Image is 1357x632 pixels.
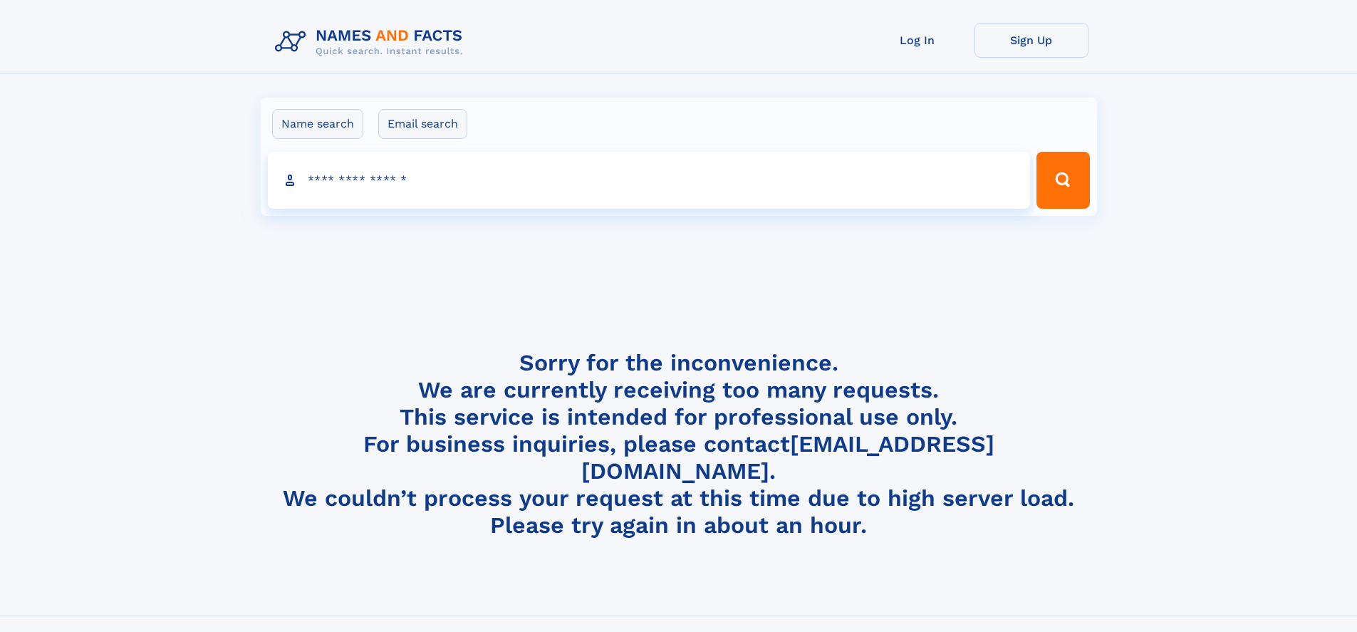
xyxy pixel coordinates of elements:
[1036,152,1089,209] button: Search Button
[974,23,1088,58] a: Sign Up
[378,109,467,139] label: Email search
[272,109,363,139] label: Name search
[268,152,1031,209] input: search input
[269,349,1088,539] h4: Sorry for the inconvenience. We are currently receiving too many requests. This service is intend...
[581,430,994,485] a: [EMAIL_ADDRESS][DOMAIN_NAME]
[269,23,474,61] img: Logo Names and Facts
[861,23,974,58] a: Log In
